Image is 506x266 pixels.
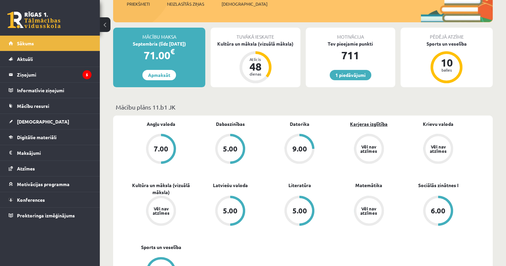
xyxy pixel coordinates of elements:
[17,212,75,218] span: Proktoringa izmēģinājums
[306,40,395,47] div: Tev pieejamie punkti
[404,196,473,227] a: 6.00
[17,145,91,160] legend: Maksājumi
[17,83,91,98] legend: Informatīvie ziņojumi
[292,145,307,152] div: 9.00
[9,208,91,223] a: Proktoringa izmēģinājums
[126,182,196,196] a: Kultūra un māksla (vizuālā māksla)
[330,70,371,80] a: 1 piedāvājumi
[17,181,70,187] span: Motivācijas programma
[404,134,473,165] a: Vēl nav atzīmes
[127,1,150,7] span: Priekšmeti
[401,40,493,84] a: Sports un veselība 10 balles
[9,98,91,114] a: Mācību resursi
[350,121,388,128] a: Karjeras izglītība
[9,114,91,129] a: [DEMOGRAPHIC_DATA]
[196,134,265,165] a: 5.00
[246,61,265,72] div: 48
[9,176,91,192] a: Motivācijas programma
[9,130,91,145] a: Digitālie materiāli
[17,103,49,109] span: Mācību resursi
[116,103,490,112] p: Mācību plāns 11.b1 JK
[152,206,170,215] div: Vēl nav atzīmes
[401,28,493,40] div: Pēdējā atzīme
[360,206,378,215] div: Vēl nav atzīmes
[126,134,196,165] a: 7.00
[355,182,382,189] a: Matemātika
[142,70,176,80] a: Apmaksāt
[223,207,238,214] div: 5.00
[211,40,300,47] div: Kultūra un māksla (vizuālā māksla)
[216,121,245,128] a: Dabaszinības
[17,67,91,82] legend: Ziņojumi
[9,51,91,67] a: Aktuāli
[306,47,395,63] div: 711
[113,40,205,47] div: Septembris (līdz [DATE])
[265,134,334,165] a: 9.00
[9,192,91,207] a: Konferences
[213,182,248,189] a: Latviešu valoda
[360,144,378,153] div: Vēl nav atzīmes
[211,40,300,84] a: Kultūra un māksla (vizuālā māksla) Atlicis 48 dienas
[83,70,91,79] i: 5
[246,57,265,61] div: Atlicis
[17,119,69,125] span: [DEMOGRAPHIC_DATA]
[113,47,205,63] div: 71.00
[113,28,205,40] div: Mācību maksa
[17,134,57,140] span: Digitālie materiāli
[196,196,265,227] a: 5.00
[436,57,456,68] div: 10
[292,207,307,214] div: 5.00
[334,196,404,227] a: Vēl nav atzīmes
[246,72,265,76] div: dienas
[265,196,334,227] a: 5.00
[147,121,175,128] a: Angļu valoda
[17,56,33,62] span: Aktuāli
[306,28,395,40] div: Motivācija
[154,145,168,152] div: 7.00
[429,144,447,153] div: Vēl nav atzīmes
[223,145,238,152] div: 5.00
[211,28,300,40] div: Tuvākā ieskaite
[17,165,35,171] span: Atzīmes
[7,12,61,28] a: Rīgas 1. Tālmācības vidusskola
[288,182,311,189] a: Literatūra
[9,67,91,82] a: Ziņojumi5
[423,121,453,128] a: Krievu valoda
[334,134,404,165] a: Vēl nav atzīmes
[167,1,204,7] span: Neizlasītās ziņas
[126,196,196,227] a: Vēl nav atzīmes
[141,244,181,251] a: Sports un veselība
[418,182,458,189] a: Sociālās zinātnes I
[401,40,493,47] div: Sports un veselība
[9,36,91,51] a: Sākums
[17,40,34,46] span: Sākums
[9,145,91,160] a: Maksājumi
[9,161,91,176] a: Atzīmes
[9,83,91,98] a: Informatīvie ziņojumi
[17,197,45,203] span: Konferences
[431,207,445,214] div: 6.00
[436,68,456,72] div: balles
[170,47,175,56] span: €
[290,121,309,128] a: Datorika
[222,1,267,7] span: [DEMOGRAPHIC_DATA]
